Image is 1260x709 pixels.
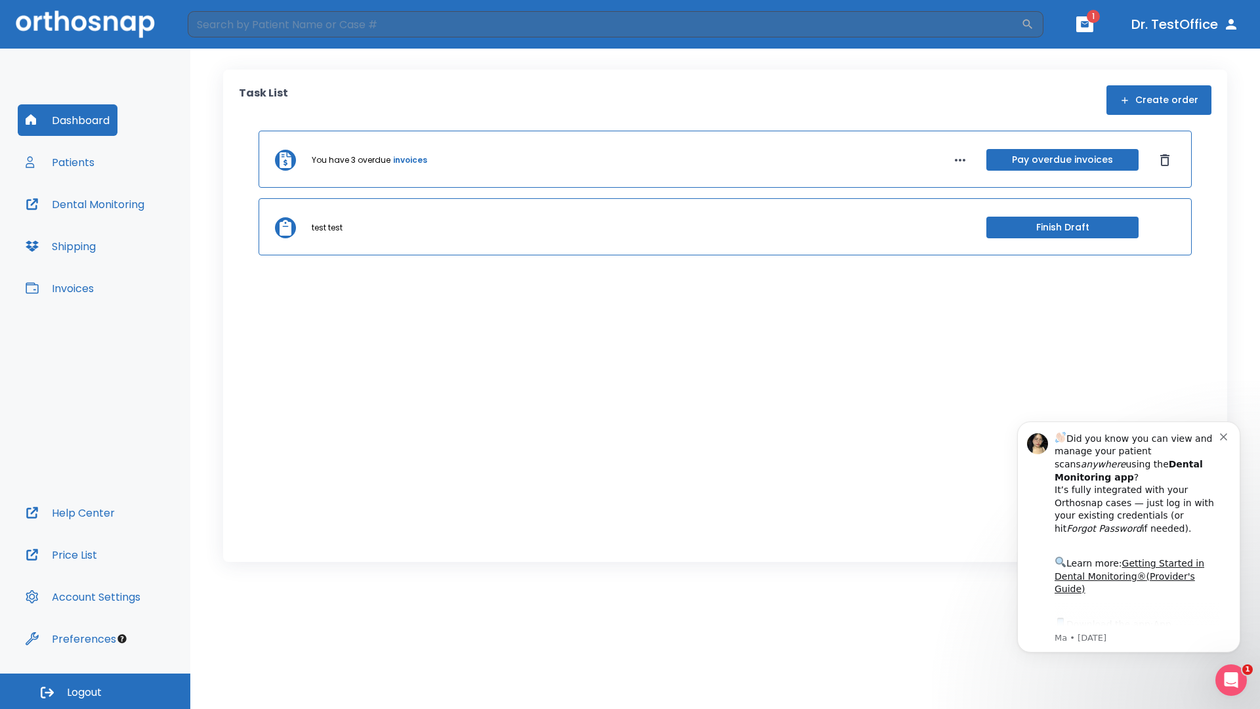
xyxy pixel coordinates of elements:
[986,149,1139,171] button: Pay overdue invoices
[57,217,174,241] a: App Store
[312,222,343,234] p: test test
[18,539,105,570] button: Price List
[312,154,390,166] p: You have 3 overdue
[986,217,1139,238] button: Finish Draft
[1154,150,1175,171] button: Dismiss
[18,623,124,655] button: Preferences
[18,188,152,220] button: Dental Monitoring
[67,685,102,700] span: Logout
[18,230,104,262] button: Shipping
[239,85,288,115] p: Task List
[1126,12,1244,36] button: Dr. TestOffice
[222,28,233,39] button: Dismiss notification
[393,154,427,166] a: invoices
[57,214,222,281] div: Download the app: | ​ Let us know if you need help getting started!
[1106,85,1211,115] button: Create order
[57,230,222,242] p: Message from Ma, sent 4w ago
[1242,664,1253,675] span: 1
[1087,10,1100,23] span: 1
[18,272,102,304] button: Invoices
[1215,664,1247,696] iframe: Intercom live chat
[18,146,102,178] button: Patients
[997,402,1260,674] iframe: Intercom notifications message
[16,11,155,37] img: Orthosnap
[188,11,1021,37] input: Search by Patient Name or Case #
[116,633,128,645] div: Tooltip anchor
[18,104,117,136] button: Dashboard
[18,497,123,528] button: Help Center
[18,581,148,612] button: Account Settings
